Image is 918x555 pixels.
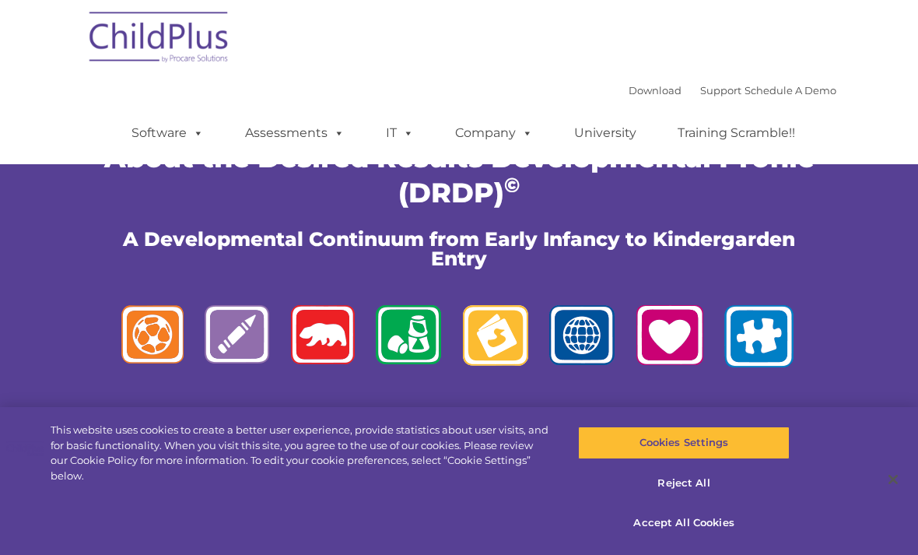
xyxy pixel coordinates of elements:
a: Company [440,118,548,149]
a: University [559,118,652,149]
img: ChildPlus by Procare Solutions [82,1,237,79]
font: | [629,84,836,97]
button: Cookies Settings [578,427,789,459]
img: logos [109,296,809,383]
a: Support [700,84,741,97]
a: Download [629,84,681,97]
a: Assessments [229,118,360,149]
div: This website uses cookies to create a better user experience, provide statistics about user visit... [51,423,551,483]
a: Schedule A Demo [745,84,836,97]
a: IT [370,118,429,149]
sup: © [504,173,520,198]
button: Reject All [578,467,789,500]
a: Software [116,118,219,149]
span: A Developmental Continuum from Early Infancy to Kindergarden Entry [123,227,795,270]
button: Close [876,462,910,497]
a: Training Scramble!! [662,118,811,149]
button: Accept All Cookies [578,507,789,539]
